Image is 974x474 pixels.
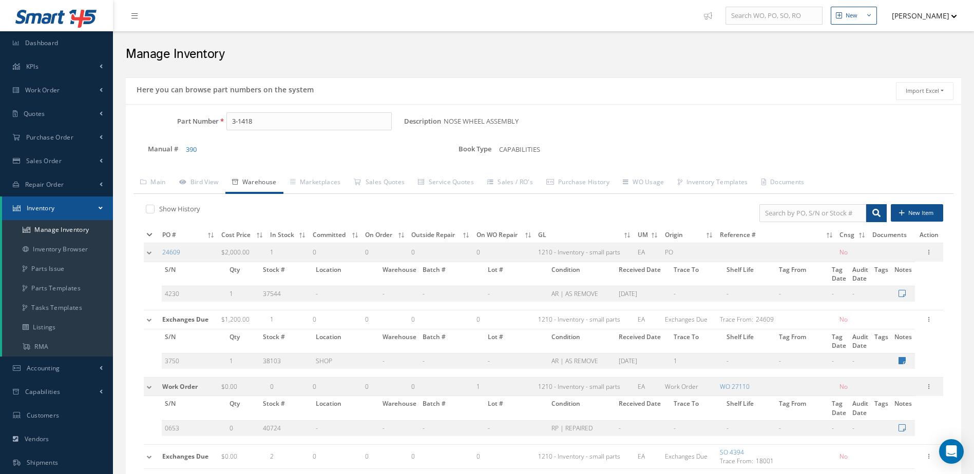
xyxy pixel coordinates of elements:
th: UM [635,227,662,243]
td: 0 [310,444,362,468]
a: Listings [2,318,113,337]
th: Stock # [260,396,313,420]
td: - [849,420,871,436]
td: 0 [473,444,536,468]
td: EA [635,377,662,396]
label: Manual # [126,143,178,155]
span: SHOP [316,357,332,365]
td: Exchanges Due [662,310,717,329]
h2: Manage Inventory [126,47,961,62]
div: Show and not show all detail with stock [144,204,536,216]
th: Audit Date [849,262,871,286]
a: Inventory [2,196,113,220]
span: Capabilities [25,387,61,396]
td: 0 [362,310,408,329]
label: Show History [157,204,200,213]
th: Notes [891,262,915,286]
td: 38103 [260,353,313,369]
a: Documents [755,172,811,194]
a: Sales / RO's [481,172,540,194]
span: NOSE WHEEL ASSEMBLY [444,112,523,131]
a: Inventory Browser [2,240,113,259]
a: Marketplaces [283,172,348,194]
td: 1 [671,353,723,369]
th: Cost Price [218,227,267,243]
th: Lot # [485,329,548,353]
td: $2,000.00 [218,243,267,262]
th: Received Date [616,262,671,286]
td: - [776,353,828,369]
td: - [671,420,723,436]
span: Sales Order [26,156,62,165]
label: Book Type [439,143,491,155]
th: Reference # [717,227,837,243]
td: 0 [408,377,473,396]
th: Lot # [485,262,548,286]
th: Tags [871,396,891,420]
span: Trace From: [720,315,753,324]
th: PO # [159,227,218,243]
th: Batch # [419,396,485,420]
td: $1,200.00 [218,310,267,329]
span: Exchanges Due [162,452,208,461]
input: Search WO, PO, SO, RO [725,7,823,25]
th: Trace To [671,262,723,286]
th: Batch # [419,329,485,353]
span: Purchase Order [26,133,73,142]
td: - [776,420,828,436]
span: Work Order [162,382,198,391]
span: No [839,315,848,324]
a: Sales Quotes [347,172,411,194]
td: 0 [310,243,362,262]
th: Received Date [616,396,671,420]
span: - [316,424,318,432]
span: Dashboard [25,38,59,47]
th: Location [313,329,379,353]
a: 24609 [162,248,180,256]
a: Manage Inventory [2,220,113,240]
td: - [671,286,723,302]
span: Repair Order [25,180,64,189]
label: Part Number [126,117,219,125]
td: 0 [310,310,362,329]
th: Documents [869,227,915,243]
th: Batch # [419,262,485,286]
h5: Here you can browse part numbers on the system [133,82,314,94]
td: [DATE] [616,286,671,302]
th: Trace To [671,396,723,420]
span: Shipments [27,458,59,467]
th: Tag Date [829,329,849,353]
span: Trace From: [720,457,753,465]
td: - [776,286,828,302]
td: 1 [267,243,310,262]
th: Trace To [671,329,723,353]
a: WO Usage [616,172,671,194]
th: Shelf Life [723,329,776,353]
td: 2 [267,444,310,468]
td: Work Order [662,377,717,396]
th: Audit Date [849,396,871,420]
span: - [316,289,318,298]
th: Condition [548,262,616,286]
span: Quotes [24,109,45,118]
td: EA [635,243,662,262]
td: 1210 - Inventory - small parts [535,377,635,396]
td: - [829,353,849,369]
th: Qty [226,329,260,353]
a: Inventory Templates [671,172,755,194]
td: AR | AS REMOVE [548,353,616,369]
th: Origin [662,227,717,243]
th: Location [313,262,379,286]
a: Purchase History [540,172,616,194]
td: - [485,353,548,369]
td: - [485,420,548,436]
td: 4230 [162,286,226,302]
td: 1210 - Inventory - small parts [535,444,635,468]
a: Warehouse [225,172,283,194]
td: 0 [362,377,408,396]
th: S/N [162,262,226,286]
td: 0 [310,377,362,396]
td: 0 [473,243,536,262]
a: RMA [2,337,113,357]
td: 3750 [162,353,226,369]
